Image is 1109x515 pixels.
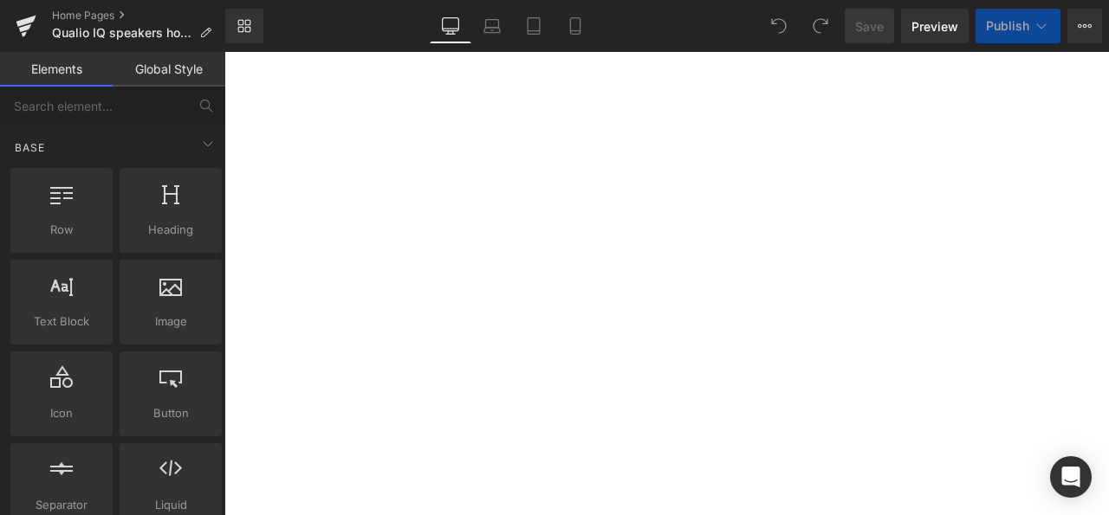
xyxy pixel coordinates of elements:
[225,9,263,43] a: New Library
[1050,456,1092,498] div: Open Intercom Messenger
[13,139,47,156] span: Base
[16,496,107,514] span: Separator
[125,404,217,422] span: Button
[986,19,1029,33] span: Publish
[52,26,192,40] span: Qualio IQ speakers home-page
[113,52,225,87] a: Global Style
[430,9,471,43] a: Desktop
[125,221,217,239] span: Heading
[911,17,958,35] span: Preview
[1067,9,1102,43] button: More
[855,17,884,35] span: Save
[803,9,838,43] button: Redo
[976,9,1060,43] button: Publish
[554,9,596,43] a: Mobile
[16,404,107,422] span: Icon
[513,9,554,43] a: Tablet
[16,221,107,239] span: Row
[901,9,969,43] a: Preview
[125,312,217,331] span: Image
[125,496,217,514] span: Liquid
[52,9,225,23] a: Home Pages
[471,9,513,43] a: Laptop
[762,9,796,43] button: Undo
[16,312,107,331] span: Text Block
